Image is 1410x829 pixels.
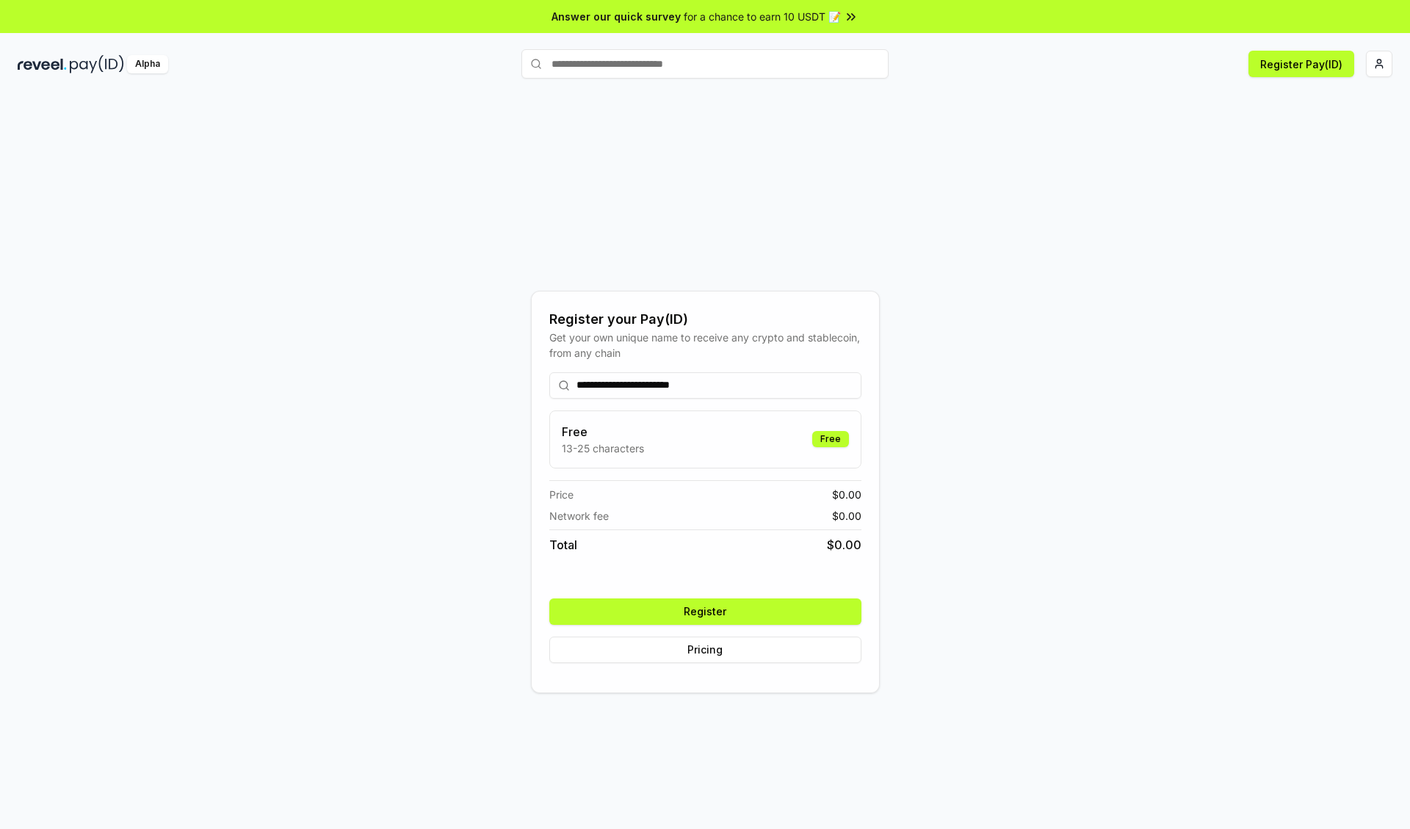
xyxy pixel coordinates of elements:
[127,55,168,73] div: Alpha
[549,309,861,330] div: Register your Pay(ID)
[549,637,861,663] button: Pricing
[552,9,681,24] span: Answer our quick survey
[562,423,644,441] h3: Free
[549,330,861,361] div: Get your own unique name to receive any crypto and stablecoin, from any chain
[549,536,577,554] span: Total
[18,55,67,73] img: reveel_dark
[70,55,124,73] img: pay_id
[812,431,849,447] div: Free
[832,508,861,524] span: $ 0.00
[549,508,609,524] span: Network fee
[549,487,574,502] span: Price
[827,536,861,554] span: $ 0.00
[684,9,841,24] span: for a chance to earn 10 USDT 📝
[1248,51,1354,77] button: Register Pay(ID)
[562,441,644,456] p: 13-25 characters
[832,487,861,502] span: $ 0.00
[549,598,861,625] button: Register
